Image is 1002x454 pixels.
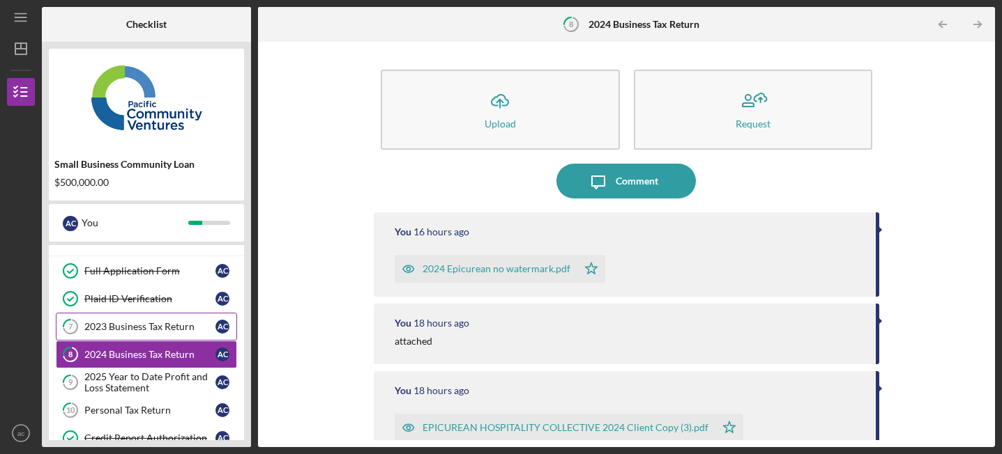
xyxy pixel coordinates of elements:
[84,405,215,416] div: Personal Tax Return
[84,349,215,360] div: 2024 Business Tax Return
[126,19,167,30] b: Checklist
[56,396,237,424] a: 10Personal Tax Returnac
[395,255,605,283] button: 2024 Epicurean no watermark.pdf
[84,321,215,332] div: 2023 Business Tax Return
[215,320,229,334] div: a c
[84,432,215,444] div: Credit Report Authorization
[395,414,743,441] button: EPICUREAN HOSPITALITY COLLECTIVE 2024 Client Copy (3).pdf
[423,422,708,433] div: EPICUREAN HOSPITALITY COLLECTIVE 2024 Client Copy (3).pdf
[84,265,215,276] div: Full Application Form
[66,406,75,415] tspan: 10
[56,257,237,285] a: Full Application Formac
[395,318,411,329] div: You
[215,403,229,417] div: a c
[56,340,237,368] a: 82024 Business Tax Returnac
[82,211,188,235] div: You
[589,19,699,30] b: 2024 Business Tax Return
[381,70,620,150] button: Upload
[413,385,469,396] time: 2025-09-22 23:22
[395,385,411,396] div: You
[68,378,73,387] tspan: 9
[54,159,238,170] div: Small Business Community Loan
[215,292,229,306] div: a c
[215,347,229,361] div: a c
[56,313,237,340] a: 72023 Business Tax Returnac
[84,293,215,304] div: Plaid ID Verification
[413,226,469,237] time: 2025-09-23 01:10
[63,216,78,231] div: a c
[7,419,35,447] button: ac
[395,336,432,347] div: attached
[423,263,570,274] div: 2024 Epicurean no watermark.pdf
[54,177,238,188] div: $500,000.00
[68,350,73,359] tspan: 8
[56,285,237,313] a: Plaid ID Verificationac
[395,226,411,237] div: You
[736,118,771,129] div: Request
[49,56,244,139] img: Product logo
[215,264,229,278] div: a c
[616,164,658,198] div: Comment
[215,431,229,445] div: a c
[56,424,237,452] a: Credit Report Authorizationac
[84,371,215,393] div: 2025 Year to Date Profit and Loss Statement
[68,322,73,331] tspan: 7
[556,164,696,198] button: Comment
[485,118,516,129] div: Upload
[56,368,237,396] a: 92025 Year to Date Profit and Loss Statementac
[215,375,229,389] div: a c
[569,19,573,29] tspan: 8
[413,318,469,329] time: 2025-09-22 23:22
[17,430,24,437] text: ac
[634,70,873,150] button: Request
